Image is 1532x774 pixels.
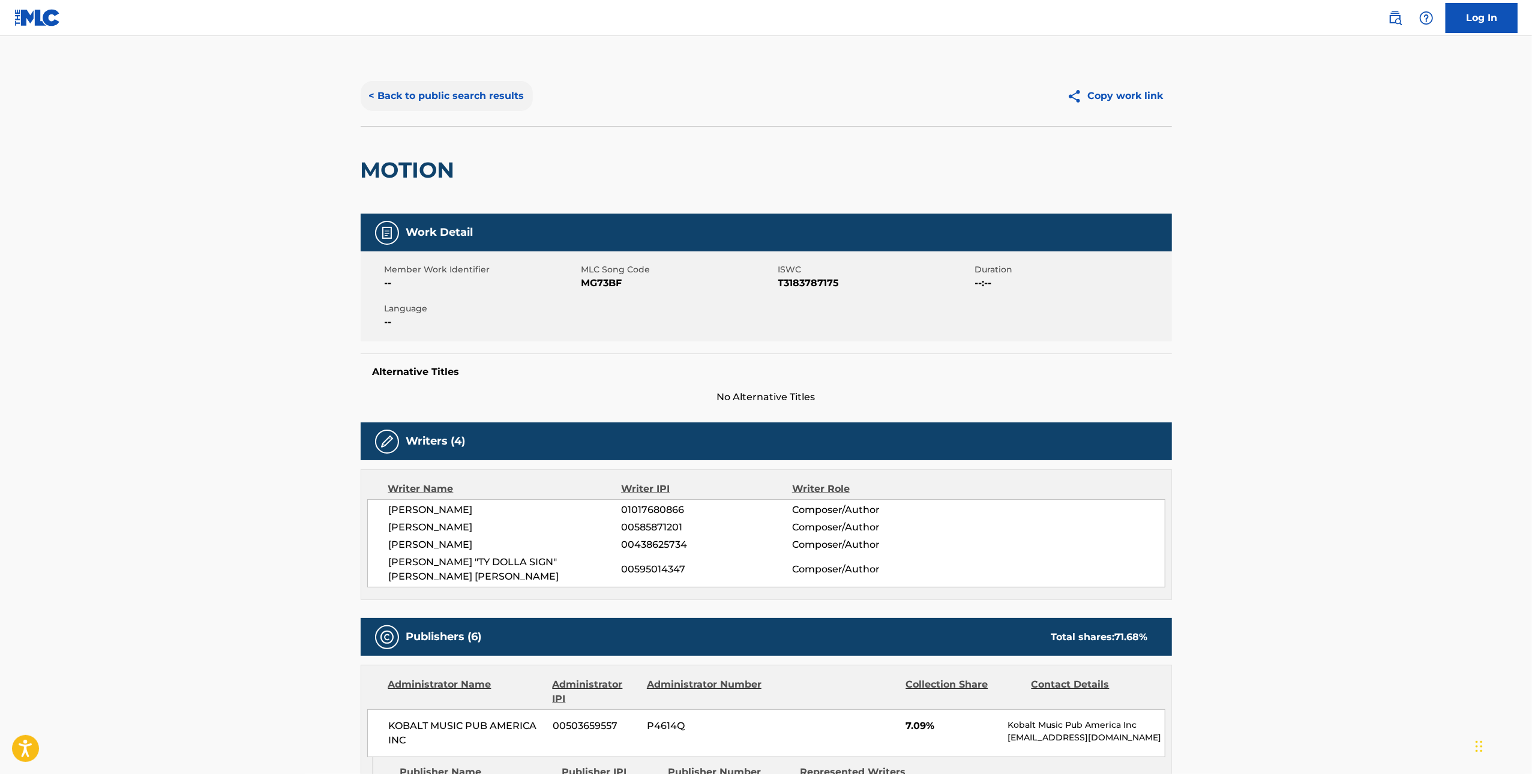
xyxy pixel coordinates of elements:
[1059,81,1172,111] button: Copy work link
[389,555,622,584] span: [PERSON_NAME] "TY DOLLA SIGN" [PERSON_NAME] [PERSON_NAME]
[380,630,394,644] img: Publishers
[792,562,948,577] span: Composer/Author
[385,263,578,276] span: Member Work Identifier
[1414,6,1438,30] div: Help
[792,520,948,535] span: Composer/Author
[361,81,533,111] button: < Back to public search results
[621,520,792,535] span: 00585871201
[778,276,972,290] span: T3183787175
[385,302,578,315] span: Language
[14,9,61,26] img: MLC Logo
[621,503,792,517] span: 01017680866
[647,719,763,733] span: P4614Q
[385,315,578,329] span: --
[406,630,482,644] h5: Publishers (6)
[380,226,394,240] img: Work Detail
[621,538,792,552] span: 00438625734
[1008,719,1164,731] p: Kobalt Music Pub America Inc
[1067,89,1088,104] img: Copy work link
[581,276,775,290] span: MG73BF
[975,263,1169,276] span: Duration
[975,276,1169,290] span: --:--
[1476,728,1483,764] div: Drag
[389,520,622,535] span: [PERSON_NAME]
[1032,677,1148,706] div: Contact Details
[389,538,622,552] span: [PERSON_NAME]
[361,390,1172,404] span: No Alternative Titles
[1008,731,1164,744] p: [EMAIL_ADDRESS][DOMAIN_NAME]
[1419,11,1434,25] img: help
[1446,3,1518,33] a: Log In
[778,263,972,276] span: ISWC
[1051,630,1148,644] div: Total shares:
[792,503,948,517] span: Composer/Author
[406,226,473,239] h5: Work Detail
[581,263,775,276] span: MLC Song Code
[1472,716,1532,774] iframe: Chat Widget
[388,677,544,706] div: Administrator Name
[792,538,948,552] span: Composer/Author
[906,677,1022,706] div: Collection Share
[906,719,999,733] span: 7.09%
[389,503,622,517] span: [PERSON_NAME]
[647,677,763,706] div: Administrator Number
[1388,11,1402,25] img: search
[388,482,622,496] div: Writer Name
[553,719,638,733] span: 00503659557
[553,677,638,706] div: Administrator IPI
[406,434,466,448] h5: Writers (4)
[621,562,792,577] span: 00595014347
[361,157,461,184] h2: MOTION
[792,482,948,496] div: Writer Role
[380,434,394,449] img: Writers
[373,366,1160,378] h5: Alternative Titles
[621,482,792,496] div: Writer IPI
[1115,631,1148,643] span: 71.68 %
[389,719,544,748] span: KOBALT MUSIC PUB AMERICA INC
[385,276,578,290] span: --
[1383,6,1407,30] a: Public Search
